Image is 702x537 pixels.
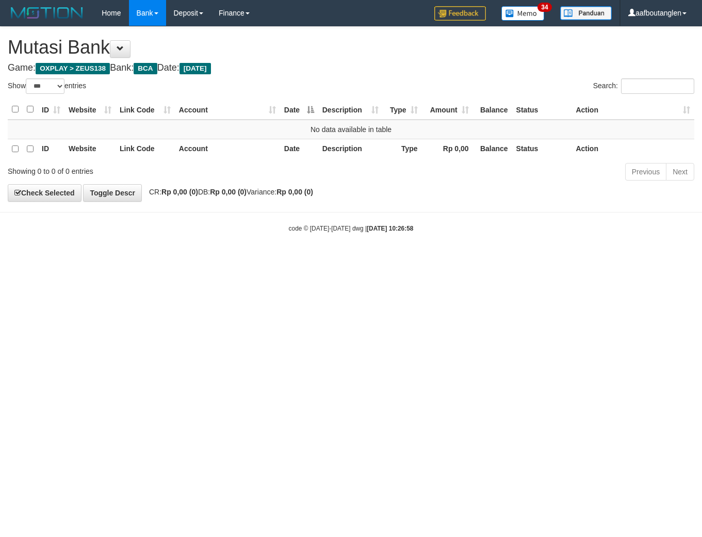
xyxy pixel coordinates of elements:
strong: Rp 0,00 (0) [276,188,313,196]
select: Showentries [26,78,64,94]
img: panduan.png [560,6,612,20]
span: BCA [134,63,157,74]
label: Show entries [8,78,86,94]
th: Balance [473,100,512,120]
th: Status [512,139,572,159]
th: Type [383,139,422,159]
img: Feedback.jpg [434,6,486,21]
a: Toggle Descr [83,184,142,202]
span: CR: DB: Variance: [144,188,313,196]
th: Status [512,100,572,120]
a: Check Selected [8,184,81,202]
th: Balance [473,139,512,159]
small: code © [DATE]-[DATE] dwg | [289,225,414,232]
td: No data available in table [8,120,694,139]
th: Description: activate to sort column ascending [318,100,383,120]
th: Website [64,139,116,159]
strong: [DATE] 10:26:58 [367,225,413,232]
input: Search: [621,78,694,94]
th: Account: activate to sort column ascending [175,100,280,120]
th: ID: activate to sort column ascending [38,100,64,120]
th: Action [572,139,694,159]
label: Search: [593,78,694,94]
th: Link Code: activate to sort column ascending [116,100,175,120]
th: Rp 0,00 [422,139,473,159]
th: Date [280,139,318,159]
h4: Game: Bank: Date: [8,63,694,73]
th: Type: activate to sort column ascending [383,100,422,120]
th: Link Code [116,139,175,159]
strong: Rp 0,00 (0) [161,188,198,196]
a: Next [666,163,694,181]
th: Description [318,139,383,159]
th: ID [38,139,64,159]
th: Action: activate to sort column ascending [572,100,694,120]
img: MOTION_logo.png [8,5,86,21]
th: Account [175,139,280,159]
h1: Mutasi Bank [8,37,694,58]
th: Date: activate to sort column descending [280,100,318,120]
strong: Rp 0,00 (0) [210,188,247,196]
span: OXPLAY > ZEUS138 [36,63,110,74]
span: 34 [537,3,551,12]
img: Button%20Memo.svg [501,6,545,21]
th: Amount: activate to sort column ascending [422,100,473,120]
a: Previous [625,163,666,181]
span: [DATE] [179,63,211,74]
div: Showing 0 to 0 of 0 entries [8,162,285,176]
th: Website: activate to sort column ascending [64,100,116,120]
